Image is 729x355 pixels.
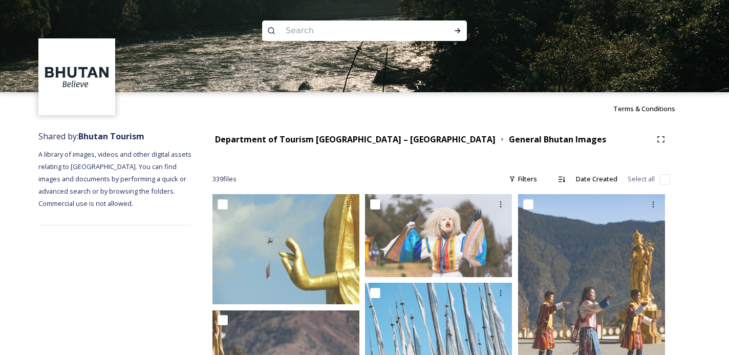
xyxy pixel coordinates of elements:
span: Terms & Conditions [613,104,675,113]
span: Shared by: [38,131,144,142]
strong: Department of Tourism [GEOGRAPHIC_DATA] – [GEOGRAPHIC_DATA] [215,134,496,145]
span: Select all [628,174,655,184]
img: Helicopter in Bhutan.jpg [212,194,359,304]
strong: General Bhutan Images [509,134,606,145]
span: 339 file s [212,174,237,184]
strong: Bhutan Tourism [78,131,144,142]
a: Terms & Conditions [613,102,691,115]
div: Date Created [571,169,623,189]
span: A library of images, videos and other digital assets relating to [GEOGRAPHIC_DATA]. You can find ... [38,150,193,208]
input: Search [281,19,421,42]
img: BT_Logo_BB_Lockup_CMYK_High%2520Res.jpg [40,40,114,114]
img: LLL03669.jpg [365,194,512,277]
div: Filters [504,169,542,189]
